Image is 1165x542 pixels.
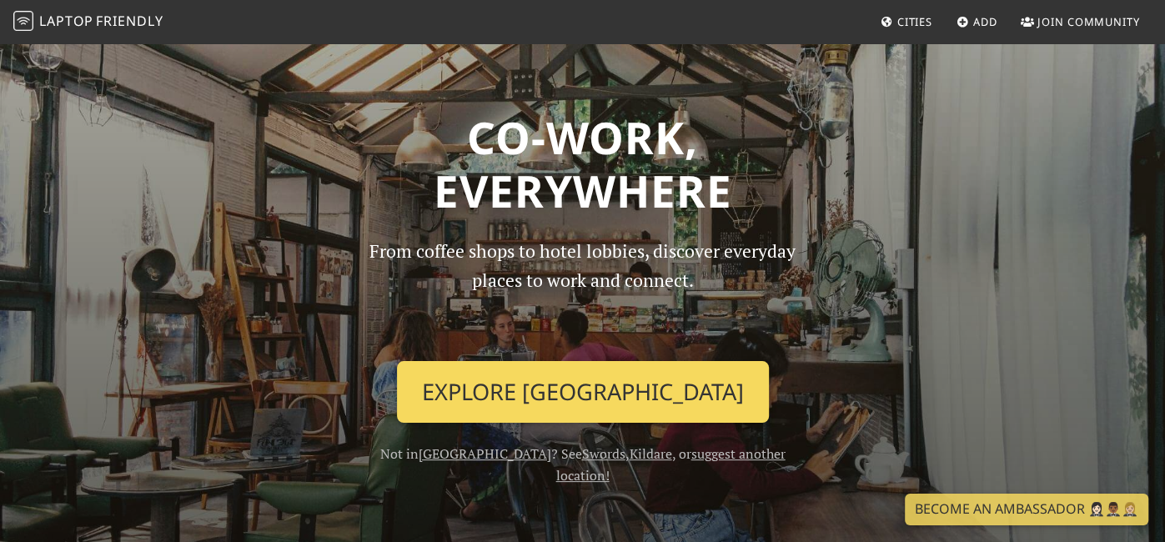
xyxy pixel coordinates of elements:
span: Friendly [96,12,163,30]
a: Kildare [630,444,672,463]
a: Swords [582,444,625,463]
img: LaptopFriendly [13,11,33,31]
span: Add [973,14,997,29]
a: Become an Ambassador 🤵🏻‍♀️🤵🏾‍♂️🤵🏼‍♀️ [905,494,1148,525]
a: Explore [GEOGRAPHIC_DATA] [397,361,769,423]
a: [GEOGRAPHIC_DATA] [419,444,551,463]
a: LaptopFriendly LaptopFriendly [13,8,163,37]
p: From coffee shops to hotel lobbies, discover everyday places to work and connect. [355,237,811,348]
h1: Co-work, Everywhere [118,111,1048,217]
span: Laptop [39,12,93,30]
span: Join Community [1037,14,1140,29]
a: Join Community [1014,7,1147,37]
span: Not in ? See , , or [380,444,786,484]
a: suggest another location! [556,444,786,484]
a: Cities [874,7,939,37]
a: Add [950,7,1004,37]
span: Cities [897,14,932,29]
